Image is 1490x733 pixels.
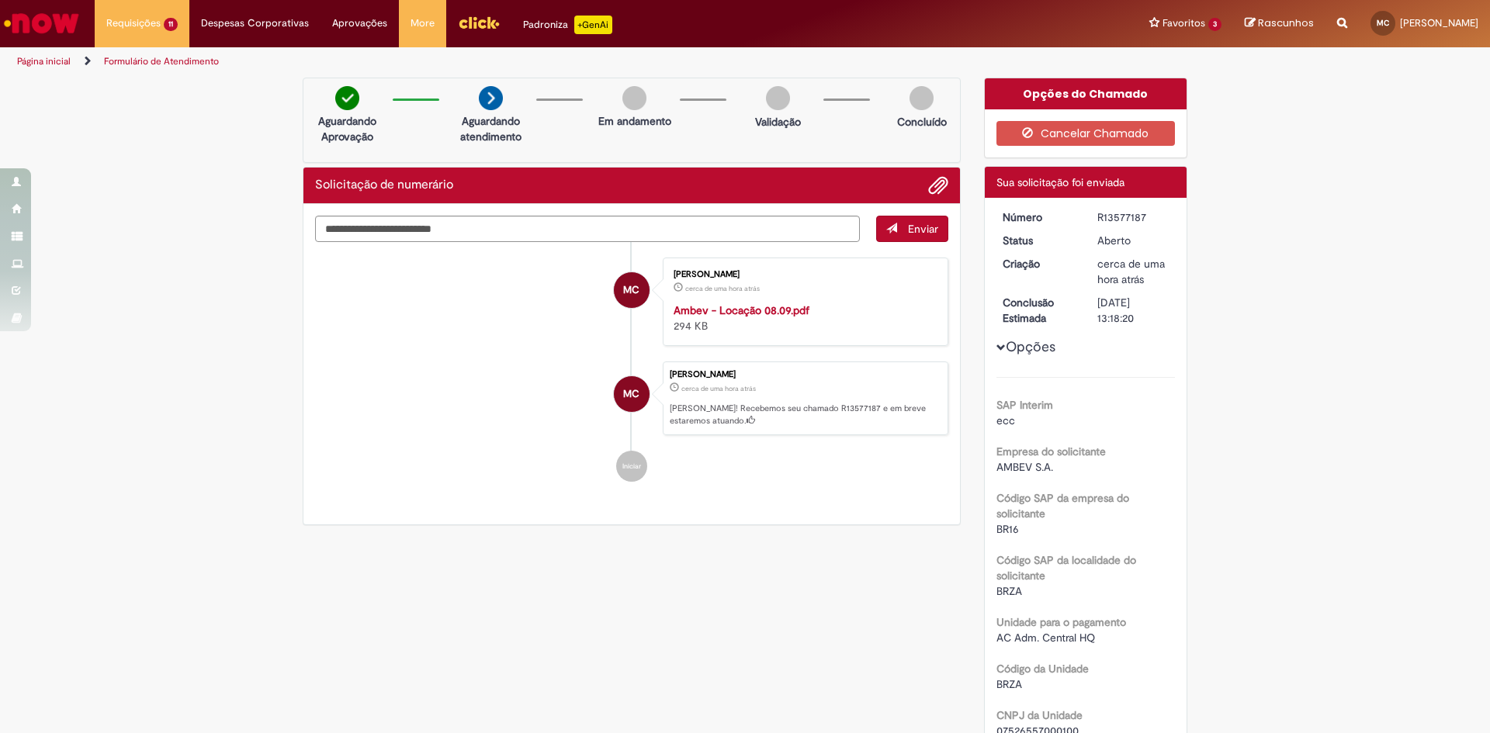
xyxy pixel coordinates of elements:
span: 11 [164,18,178,31]
span: Sua solicitação foi enviada [996,175,1124,189]
b: SAP Interim [996,398,1053,412]
dt: Criação [991,256,1086,271]
img: ServiceNow [2,8,81,39]
div: 294 KB [674,303,932,334]
a: Rascunhos [1245,16,1314,31]
h2: Solicitação de numerário Histórico de tíquete [315,178,453,192]
b: Unidade para o pagamento [996,615,1126,629]
span: AMBEV S.A. [996,460,1053,474]
img: img-circle-grey.png [766,86,790,110]
ul: Trilhas de página [12,47,982,76]
span: MC [1377,18,1389,28]
p: [PERSON_NAME]! Recebemos seu chamado R13577187 e em breve estaremos atuando. [670,403,940,427]
dt: Conclusão Estimada [991,295,1086,326]
div: Maria Julia Campos De Castro [614,376,650,412]
p: +GenAi [574,16,612,34]
span: More [411,16,435,31]
span: cerca de uma hora atrás [1097,257,1165,286]
time: 29/09/2025 14:17:49 [685,284,760,293]
img: arrow-next.png [479,86,503,110]
div: [DATE] 13:18:20 [1097,295,1169,326]
textarea: Digite sua mensagem aqui... [315,216,860,242]
ul: Histórico de tíquete [315,242,948,498]
p: Aguardando Aprovação [310,113,385,144]
span: MC [623,271,639,309]
span: [PERSON_NAME] [1400,16,1478,29]
span: Favoritos [1163,16,1205,31]
button: Enviar [876,216,948,242]
li: Maria Julia Campos De Castro [315,361,948,436]
img: click_logo_yellow_360x200.png [458,11,500,34]
img: check-circle-green.png [335,86,359,110]
div: Maria Julia Campos De Castro [614,272,650,308]
div: Opções do Chamado [985,78,1187,109]
a: Ambev - Locação 08.09.pdf [674,303,809,317]
span: BRZA [996,584,1022,598]
span: cerca de uma hora atrás [681,384,756,393]
time: 29/09/2025 14:18:16 [1097,257,1165,286]
p: Em andamento [598,113,671,129]
div: R13577187 [1097,209,1169,225]
b: Código da Unidade [996,662,1089,676]
span: BR16 [996,522,1019,536]
span: Despesas Corporativas [201,16,309,31]
b: CNPJ da Unidade [996,708,1083,722]
div: [PERSON_NAME] [674,270,932,279]
p: Validação [755,114,801,130]
a: Página inicial [17,55,71,67]
b: Código SAP da localidade do solicitante [996,553,1136,583]
button: Cancelar Chamado [996,121,1176,146]
div: [PERSON_NAME] [670,370,940,379]
div: 29/09/2025 14:18:16 [1097,256,1169,287]
div: Padroniza [523,16,612,34]
b: Código SAP da empresa do solicitante [996,491,1129,520]
p: Aguardando atendimento [453,113,528,144]
span: Rascunhos [1258,16,1314,30]
div: Aberto [1097,233,1169,248]
span: MC [623,375,639,413]
time: 29/09/2025 14:18:16 [681,384,756,393]
dt: Número [991,209,1086,225]
span: cerca de uma hora atrás [685,284,760,293]
img: img-circle-grey.png [622,86,646,110]
dt: Status [991,233,1086,248]
a: Formulário de Atendimento [104,55,219,67]
button: Adicionar anexos [928,175,948,195]
span: 3 [1208,18,1221,31]
span: Requisições [106,16,161,31]
span: AC Adm. Central HQ [996,631,1095,645]
span: Enviar [908,222,938,236]
span: BRZA [996,677,1022,691]
img: img-circle-grey.png [910,86,934,110]
span: Aprovações [332,16,387,31]
p: Concluído [897,114,947,130]
span: ecc [996,413,1015,427]
b: Empresa do solicitante [996,444,1106,458]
